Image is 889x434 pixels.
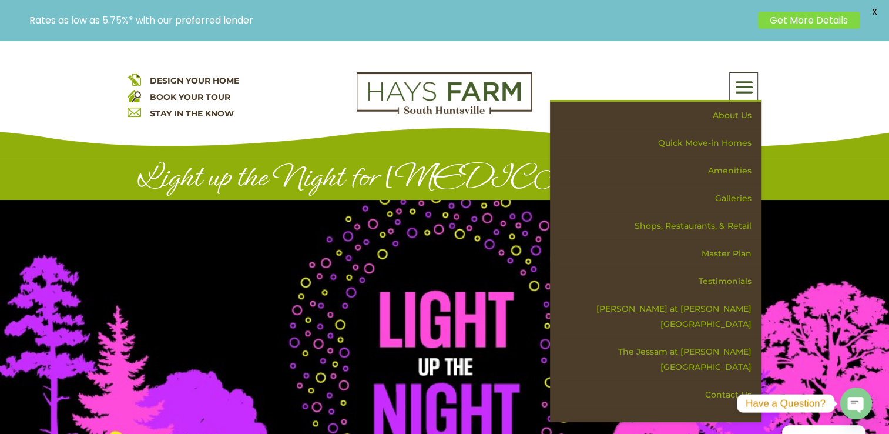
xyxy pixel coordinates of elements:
[357,106,532,117] a: hays farm homes huntsville development
[558,212,761,240] a: Shops, Restaurants, & Retail
[128,72,141,86] img: design your home
[558,185,761,212] a: Galleries
[558,381,761,409] a: Contact Us
[558,129,761,157] a: Quick Move-in Homes
[558,338,761,381] a: The Jessam at [PERSON_NAME][GEOGRAPHIC_DATA]
[865,3,883,21] span: X
[558,295,761,338] a: [PERSON_NAME] at [PERSON_NAME][GEOGRAPHIC_DATA]
[558,240,761,268] a: Master Plan
[150,108,234,119] a: STAY IN THE KNOW
[558,102,761,129] a: About Us
[128,159,762,200] h1: Light up the Night for [MEDICAL_DATA]
[758,12,860,29] a: Get More Details
[150,75,239,86] a: DESIGN YOUR HOME
[29,15,752,26] p: Rates as low as 5.75%* with our preferred lender
[558,268,761,295] a: Testimonials
[128,89,141,102] img: book your home tour
[150,92,230,102] a: BOOK YOUR TOUR
[558,157,761,185] a: Amenities
[357,72,532,115] img: Logo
